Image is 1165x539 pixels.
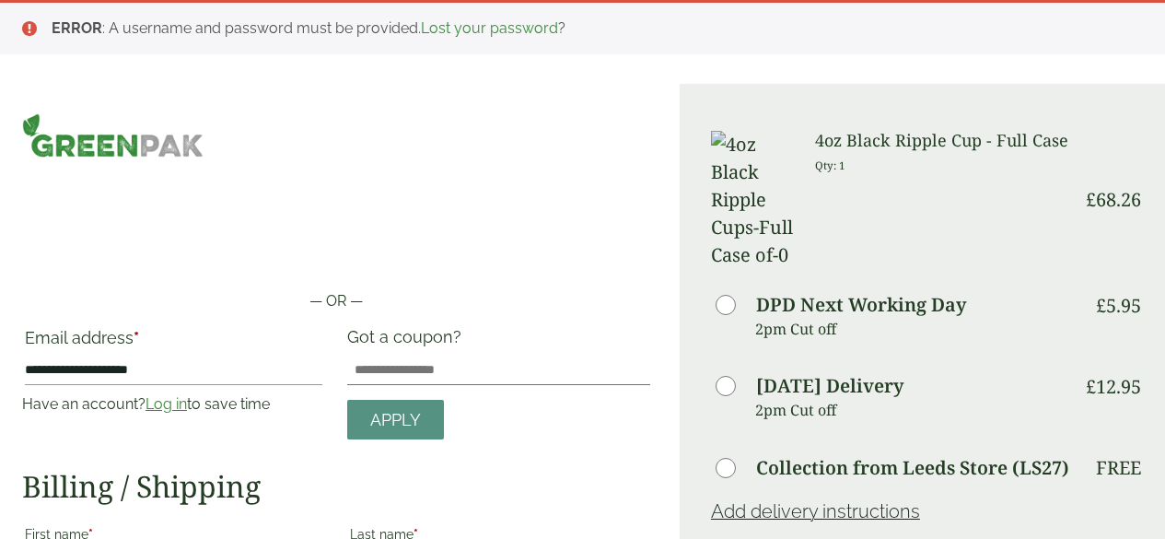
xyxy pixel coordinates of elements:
img: GreenPak Supplies [22,113,204,158]
p: 2pm Cut off [755,315,1072,343]
span: Apply [370,410,421,430]
a: Log in [146,395,187,413]
h2: Billing / Shipping [22,469,650,504]
a: Apply [347,400,444,439]
label: [DATE] Delivery [756,377,903,395]
bdi: 5.95 [1096,293,1141,318]
p: 2pm Cut off [755,396,1072,424]
bdi: 12.95 [1086,374,1141,399]
label: Email address [25,330,322,356]
a: Add delivery instructions [711,500,920,522]
p: Have an account? to save time [22,393,325,416]
h3: 4oz Black Ripple Cup - Full Case [815,131,1072,151]
small: Qty: 1 [815,158,845,172]
p: Free [1096,457,1141,479]
bdi: 68.26 [1086,187,1141,212]
li: : A username and password must be provided. ? [52,18,1136,40]
abbr: required [134,328,139,347]
label: Collection from Leeds Store (LS27) [756,459,1069,477]
span: £ [1086,187,1096,212]
iframe: Secure payment button frame [22,231,650,268]
label: DPD Next Working Day [756,296,966,314]
p: — OR — [22,290,650,312]
strong: ERROR [52,19,102,37]
span: £ [1096,293,1106,318]
span: £ [1086,374,1096,399]
label: Got a coupon? [347,327,469,356]
a: Lost your password [421,19,558,37]
img: 4oz Black Ripple Cups-Full Case of-0 [711,131,793,269]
